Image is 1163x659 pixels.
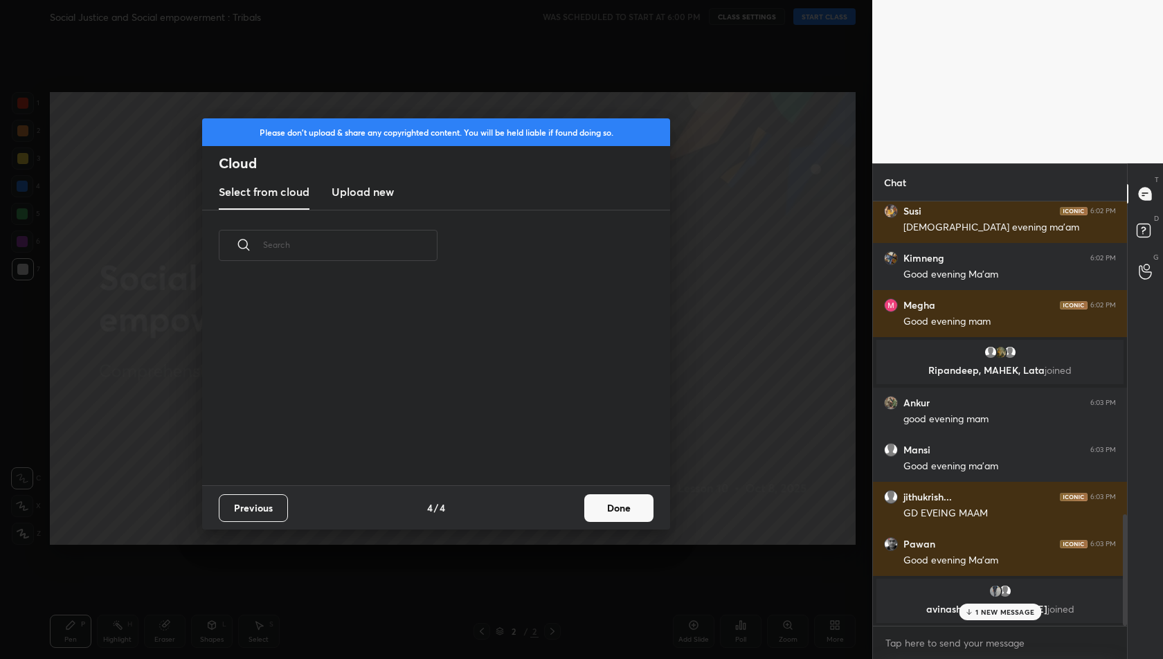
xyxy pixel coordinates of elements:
img: iconic-dark.1390631f.png [1060,493,1088,501]
h4: 4 [440,500,445,515]
img: iconic-dark.1390631f.png [1060,207,1088,215]
div: 6:03 PM [1090,540,1116,548]
img: 6fa86cff44764fb4ba5f98aecd076994.jpg [884,396,898,410]
img: default.png [1003,345,1017,359]
span: joined [1047,602,1074,615]
div: 6:03 PM [1090,399,1116,407]
h3: Select from cloud [219,183,309,200]
p: 1 NEW MESSAGE [975,608,1034,616]
h4: / [434,500,438,515]
div: 6:02 PM [1090,207,1116,215]
h3: Upload new [332,183,394,200]
p: Chat [873,164,917,201]
img: default.png [884,490,898,504]
p: Ripandeep, MAHEK, Lata [885,365,1115,376]
h6: Pawan [903,538,935,550]
p: G [1153,252,1159,262]
img: 50ae7c556a7448be8c257c65e3b32a0e.55436854_3 [884,298,898,312]
img: 83b2ec259b2746ffa8824f3278e24f20.jpg [884,251,898,265]
div: Good evening ma'am [903,460,1116,473]
div: [DEMOGRAPHIC_DATA] evening ma'am [903,221,1116,235]
div: 6:02 PM [1090,301,1116,309]
div: good evening mam [903,413,1116,426]
button: Done [584,494,653,522]
div: 6:02 PM [1090,254,1116,262]
img: default.png [984,345,998,359]
button: Previous [219,494,288,522]
h6: jithukrish... [903,491,952,503]
div: Good evening mam [903,315,1116,329]
img: 95c44d047cf74ee895d65c70a6739bb7.jpg [989,584,1002,598]
h2: Cloud [219,154,670,172]
h6: Ankur [903,397,930,409]
h6: Megha [903,299,935,312]
h6: Mansi [903,444,930,456]
img: ed70ab028ad04bbb98bf657f6a09a83f.jpg [884,537,898,551]
div: 6:03 PM [1090,493,1116,501]
img: default.png [998,584,1012,598]
img: 2f1b75819c2c449faa2e6ee3bdd9bfce.jpg [993,345,1007,359]
input: Search [263,215,438,274]
div: 6:03 PM [1090,446,1116,454]
p: D [1154,213,1159,224]
p: avinash, [PERSON_NAME] [885,604,1115,615]
div: grid [873,201,1127,626]
div: Good evening Ma'am [903,268,1116,282]
h6: Kimneng [903,252,944,264]
p: T [1155,174,1159,185]
div: grid [202,277,653,485]
div: GD EVEING MAAM [903,507,1116,521]
span: joined [1045,363,1072,377]
h6: Susi [903,205,921,217]
img: default.png [884,443,898,457]
div: Good evening Ma'am [903,554,1116,568]
h4: 4 [427,500,433,515]
img: iconic-dark.1390631f.png [1060,301,1088,309]
div: Please don't upload & share any copyrighted content. You will be held liable if found doing so. [202,118,670,146]
img: 17270f7a18ae4facbe75ab2f37124f3c.jpg [884,204,898,218]
img: iconic-dark.1390631f.png [1060,540,1088,548]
